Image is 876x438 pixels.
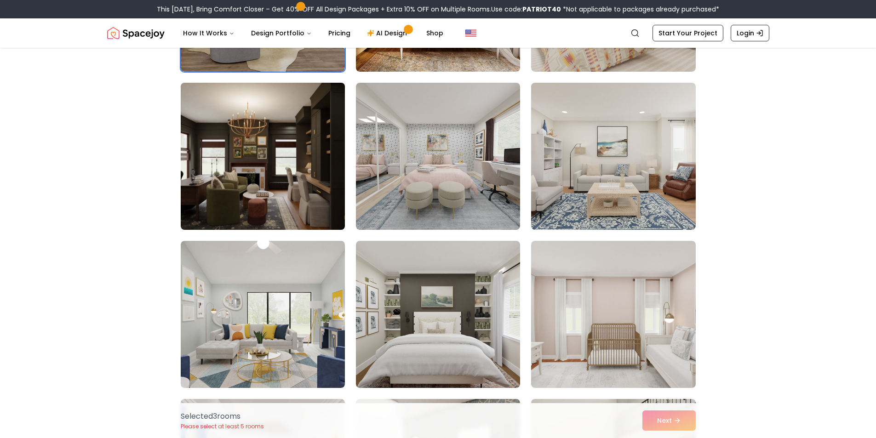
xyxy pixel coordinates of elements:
img: Room room-27 [531,241,695,388]
a: Login [731,25,769,41]
img: Room room-26 [356,241,520,388]
p: Please select at least 5 rooms [181,423,264,430]
a: Spacejoy [107,24,165,42]
button: Design Portfolio [244,24,319,42]
span: Use code: [491,5,561,14]
a: Pricing [321,24,358,42]
a: Start Your Project [653,25,723,41]
button: How It Works [176,24,242,42]
a: Shop [419,24,451,42]
nav: Main [176,24,451,42]
img: Room room-25 [181,241,345,388]
nav: Global [107,18,769,48]
b: PATRIOT40 [522,5,561,14]
a: AI Design [360,24,417,42]
img: Room room-24 [531,83,695,230]
div: This [DATE], Bring Comfort Closer – Get 40% OFF All Design Packages + Extra 10% OFF on Multiple R... [157,5,719,14]
span: *Not applicable to packages already purchased* [561,5,719,14]
img: United States [465,28,476,39]
img: Spacejoy Logo [107,24,165,42]
img: Room room-23 [356,83,520,230]
img: Room room-22 [177,79,349,233]
p: Selected 3 room s [181,411,264,422]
